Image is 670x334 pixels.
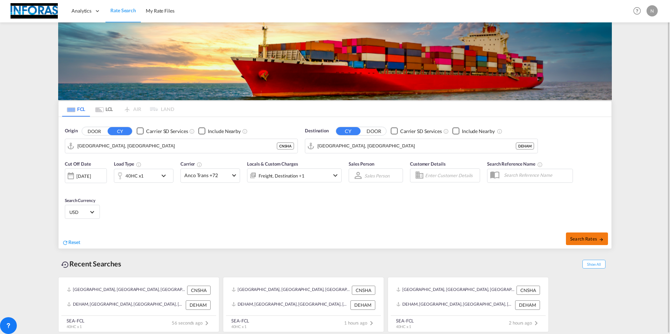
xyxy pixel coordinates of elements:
[71,7,91,14] span: Analytics
[509,320,540,326] span: 2 hours ago
[331,171,340,180] md-icon: icon-chevron-down
[566,232,608,245] button: Search Ratesicon-arrow-right
[647,5,658,16] div: N
[76,173,91,179] div: [DATE]
[189,128,195,134] md-icon: Unchecked: Search for CY (Container Yard) services for all selected carriers.Checked : Search for...
[537,162,543,167] md-icon: Your search will be saved by the below given name
[349,161,374,167] span: Sales Person
[259,171,305,181] div: Freight Destination Factory Stuffing
[582,260,606,269] span: Show All
[90,101,118,117] md-tab-item: LCL
[65,198,95,203] span: Search Currency
[364,171,390,181] md-select: Sales Person
[497,128,502,134] md-icon: Unchecked: Ignores neighbouring ports when fetching rates.Checked : Includes neighbouring ports w...
[59,117,611,249] div: Origin DOOR CY Checkbox No InkUnchecked: Search for CY (Container Yard) services for all selected...
[184,172,230,179] span: Anco Trans +72
[443,128,449,134] md-icon: Unchecked: Search for CY (Container Yard) services for all selected carriers.Checked : Search for...
[172,320,211,326] span: 56 seconds ago
[62,239,68,246] md-icon: icon-refresh
[108,127,132,135] button: CY
[487,161,543,167] span: Search Reference Name
[68,239,80,245] span: Reset
[69,207,96,217] md-select: Select Currency: $ USDUnited States Dollar
[187,286,211,295] div: CNSHA
[61,260,69,269] md-icon: icon-backup-restore
[65,139,298,153] md-input-container: Shanghai, CNSHA
[110,7,136,13] span: Rate Search
[515,300,540,309] div: DEHAM
[242,128,248,134] md-icon: Unchecked: Ignores neighbouring ports when fetching rates.Checked : Includes neighbouring ports w...
[631,5,647,18] div: Help
[65,161,91,167] span: Cut Off Date
[58,19,612,100] img: LCL+%26+FCL+BACKGROUND.png
[231,318,249,324] div: SEA-FCL
[208,128,241,135] div: Include Nearby
[232,286,350,295] div: CNSHA, Shanghai, China, Greater China & Far East Asia, Asia Pacific
[58,256,124,272] div: Recent Searches
[69,209,89,215] span: USD
[146,8,175,14] span: My Rate Files
[62,101,174,117] md-pagination-wrapper: Use the left and right arrow keys to navigate between tabs
[396,324,411,329] span: 40HC x 1
[67,318,84,324] div: SEA-FCL
[400,128,442,135] div: Carrier SD Services
[247,168,342,182] div: Freight Destination Factory Stuffingicon-chevron-down
[231,324,246,329] span: 40HC x 1
[425,170,478,181] input: Enter Customer Details
[391,127,442,135] md-checkbox: Checkbox No Ink
[500,170,573,180] input: Search Reference Name
[350,300,375,309] div: DEHAM
[631,5,643,17] span: Help
[305,127,329,134] span: Destination
[137,127,188,135] md-checkbox: Checkbox No Ink
[516,142,534,149] div: DEHAM
[517,286,540,295] div: CNSHA
[136,162,142,167] md-icon: icon-information-outline
[396,318,414,324] div: SEA-FCL
[67,324,82,329] span: 40HC x 1
[62,239,80,246] div: icon-refreshReset
[462,128,495,135] div: Include Nearby
[186,300,211,309] div: DEHAM
[114,169,173,183] div: 40HC x1icon-chevron-down
[146,128,188,135] div: Carrier SD Services
[305,139,538,153] md-input-container: Hamburg, DEHAM
[180,161,202,167] span: Carrier
[67,286,185,295] div: CNSHA, Shanghai, China, Greater China & Far East Asia, Asia Pacific
[410,161,445,167] span: Customer Details
[114,161,142,167] span: Load Type
[277,142,294,149] div: CNSHA
[58,277,219,332] recent-search-card: [GEOGRAPHIC_DATA], [GEOGRAPHIC_DATA], [GEOGRAPHIC_DATA], [GEOGRAPHIC_DATA] & [GEOGRAPHIC_DATA], [...
[65,168,107,183] div: [DATE]
[352,286,375,295] div: CNSHA
[67,300,184,309] div: DEHAM, Hamburg, Germany, Western Europe, Europe
[197,162,202,167] md-icon: The selected Trucker/Carrierwill be displayed in the rate results If the rates are from another f...
[388,277,549,332] recent-search-card: [GEOGRAPHIC_DATA], [GEOGRAPHIC_DATA], [GEOGRAPHIC_DATA], [GEOGRAPHIC_DATA] & [GEOGRAPHIC_DATA], [...
[336,127,361,135] button: CY
[362,127,386,135] button: DOOR
[62,101,90,117] md-tab-item: FCL
[77,141,277,151] input: Search by Port
[317,141,516,151] input: Search by Port
[247,161,298,167] span: Locals & Custom Charges
[367,319,376,327] md-icon: icon-chevron-right
[65,182,70,192] md-datepicker: Select
[452,127,495,135] md-checkbox: Checkbox No Ink
[344,320,376,326] span: 1 hours ago
[82,127,107,135] button: DOOR
[532,319,540,327] md-icon: icon-chevron-right
[223,277,384,332] recent-search-card: [GEOGRAPHIC_DATA], [GEOGRAPHIC_DATA], [GEOGRAPHIC_DATA], [GEOGRAPHIC_DATA] & [GEOGRAPHIC_DATA], [...
[125,171,144,181] div: 40HC x1
[396,286,515,295] div: CNSHA, Shanghai, China, Greater China & Far East Asia, Asia Pacific
[159,172,171,180] md-icon: icon-chevron-down
[599,237,604,242] md-icon: icon-arrow-right
[11,3,58,19] img: eff75c7098ee11eeb65dd1c63e392380.jpg
[203,319,211,327] md-icon: icon-chevron-right
[396,300,513,309] div: DEHAM, Hamburg, Germany, Western Europe, Europe
[232,300,349,309] div: DEHAM, Hamburg, Germany, Western Europe, Europe
[570,236,604,242] span: Search Rates
[65,127,77,134] span: Origin
[198,127,241,135] md-checkbox: Checkbox No Ink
